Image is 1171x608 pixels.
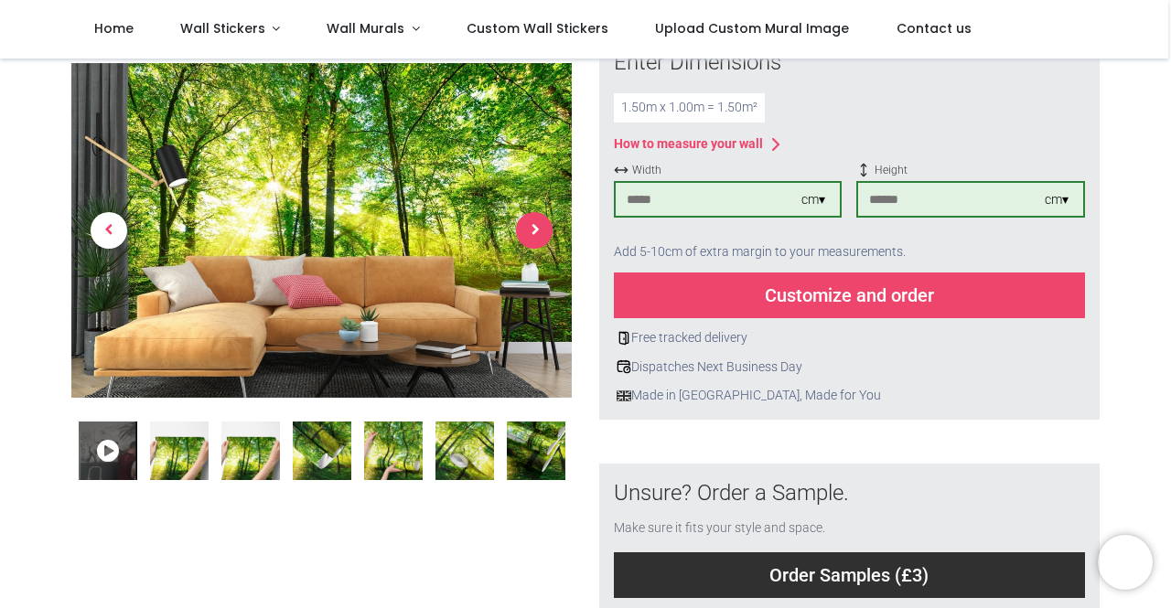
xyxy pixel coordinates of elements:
img: Extra product image [293,422,351,481]
span: Width [614,163,842,178]
div: Make sure it fits your style and space. [614,519,1085,538]
span: Wall Stickers [180,19,265,37]
div: How to measure your wall [614,135,763,154]
div: cm ▾ [1045,191,1069,209]
div: Enter Dimensions [614,48,1085,79]
a: Next [497,113,572,347]
div: Unsure? Order a Sample. [614,478,1085,509]
div: 1.50 m x 1.00 m = 1.50 m² [614,93,765,123]
div: cm ▾ [801,191,825,209]
img: uk [617,389,631,403]
img: Extra product image [507,422,565,481]
span: Wall Murals [327,19,404,37]
span: Height [856,163,1084,178]
img: Extra product image [150,422,209,481]
div: Order Samples (£3) [614,552,1085,598]
iframe: Brevo live chat [1098,535,1153,590]
span: Contact us [897,19,972,37]
div: Made in [GEOGRAPHIC_DATA], Made for You [614,387,1085,405]
div: Free tracked delivery [614,329,1085,347]
img: Extra product image [221,422,280,481]
span: Previous [91,212,127,249]
img: WS-42814-02 [71,63,572,398]
img: Extra product image [435,422,494,481]
div: Add 5-10cm of extra margin to your measurements. [614,232,1085,272]
div: Customize and order [614,272,1085,318]
span: Next [516,212,553,249]
a: Previous [71,113,146,347]
div: Dispatches Next Business Day [614,358,1085,377]
span: Custom Wall Stickers [467,19,608,37]
img: Extra product image [364,422,423,481]
span: Home [94,19,134,37]
span: Upload Custom Mural Image [655,19,849,37]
